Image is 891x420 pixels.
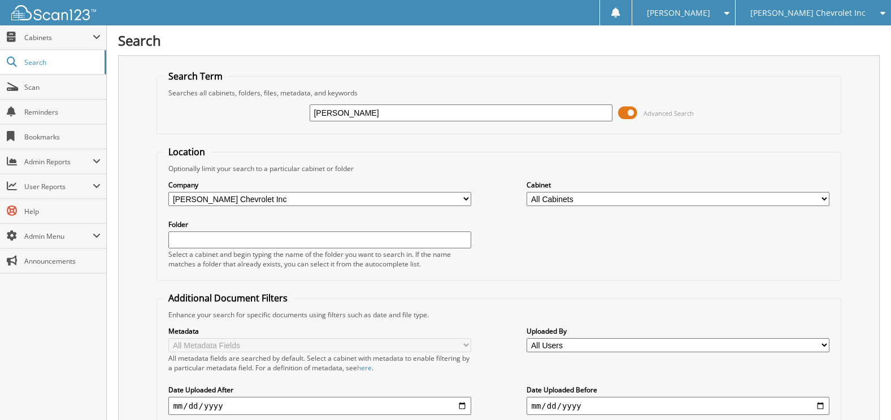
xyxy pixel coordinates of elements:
[163,70,228,82] legend: Search Term
[24,58,99,67] span: Search
[24,132,101,142] span: Bookmarks
[163,164,835,173] div: Optionally limit your search to a particular cabinet or folder
[647,10,710,16] span: [PERSON_NAME]
[644,109,694,117] span: Advanced Search
[163,88,835,98] div: Searches all cabinets, folders, files, metadata, and keywords
[24,182,93,191] span: User Reports
[835,366,891,420] iframe: Chat Widget
[168,397,471,415] input: start
[357,363,372,373] a: here
[24,231,93,241] span: Admin Menu
[527,180,829,190] label: Cabinet
[11,5,96,20] img: scan123-logo-white.svg
[527,397,829,415] input: end
[168,385,471,395] label: Date Uploaded After
[24,157,93,167] span: Admin Reports
[24,107,101,117] span: Reminders
[168,220,471,229] label: Folder
[750,10,866,16] span: [PERSON_NAME] Chevrolet Inc
[24,256,101,266] span: Announcements
[163,292,293,304] legend: Additional Document Filters
[24,33,93,42] span: Cabinets
[168,326,471,336] label: Metadata
[118,31,880,50] h1: Search
[527,326,829,336] label: Uploaded By
[163,310,835,320] div: Enhance your search for specific documents using filters such as date and file type.
[168,180,471,190] label: Company
[168,250,471,269] div: Select a cabinet and begin typing the name of the folder you want to search in. If the name match...
[527,385,829,395] label: Date Uploaded Before
[163,146,211,158] legend: Location
[168,353,471,373] div: All metadata fields are searched by default. Select a cabinet with metadata to enable filtering b...
[24,207,101,216] span: Help
[24,82,101,92] span: Scan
